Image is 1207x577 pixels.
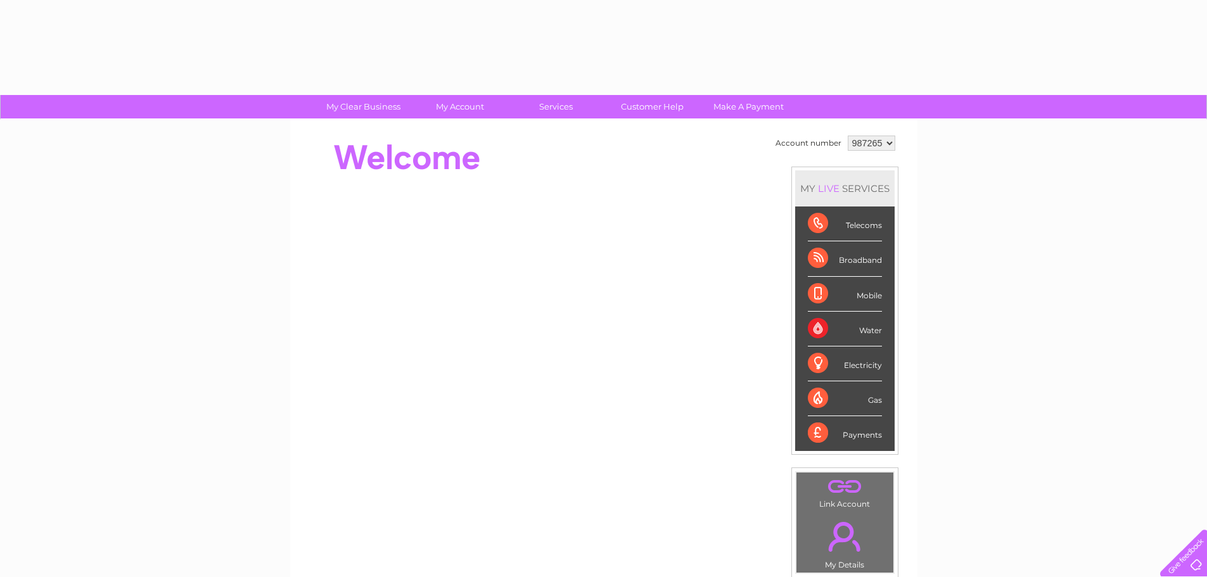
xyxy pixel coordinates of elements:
[808,312,882,346] div: Water
[808,206,882,241] div: Telecoms
[311,95,416,118] a: My Clear Business
[795,170,895,206] div: MY SERVICES
[808,381,882,416] div: Gas
[808,416,882,450] div: Payments
[815,182,842,194] div: LIVE
[808,277,882,312] div: Mobile
[808,241,882,276] div: Broadband
[796,472,894,512] td: Link Account
[696,95,801,118] a: Make A Payment
[808,346,882,381] div: Electricity
[800,514,890,559] a: .
[796,511,894,573] td: My Details
[772,132,845,154] td: Account number
[407,95,512,118] a: My Account
[504,95,608,118] a: Services
[600,95,705,118] a: Customer Help
[800,476,890,498] a: .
